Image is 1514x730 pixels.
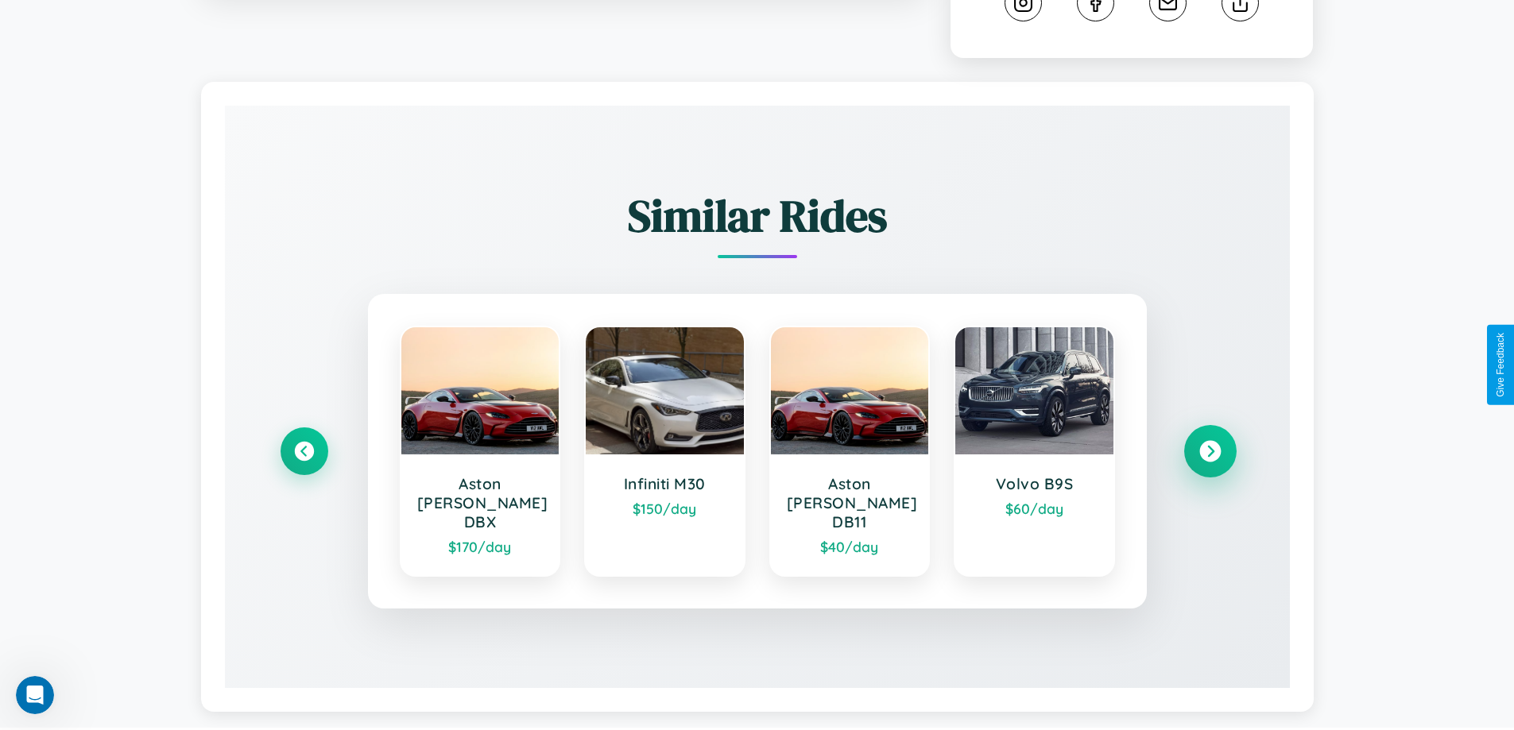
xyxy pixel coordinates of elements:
[417,474,544,531] h3: Aston [PERSON_NAME] DBX
[602,474,728,493] h3: Infiniti M30
[954,326,1115,577] a: Volvo B9S$60/day
[1495,333,1506,397] div: Give Feedback
[787,474,913,531] h3: Aston [PERSON_NAME] DB11
[602,500,728,517] div: $ 150 /day
[971,474,1098,493] h3: Volvo B9S
[400,326,561,577] a: Aston [PERSON_NAME] DBX$170/day
[769,326,931,577] a: Aston [PERSON_NAME] DB11$40/day
[16,676,54,714] iframe: Intercom live chat
[584,326,745,577] a: Infiniti M30$150/day
[417,538,544,555] div: $ 170 /day
[787,538,913,555] div: $ 40 /day
[281,185,1234,246] h2: Similar Rides
[971,500,1098,517] div: $ 60 /day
